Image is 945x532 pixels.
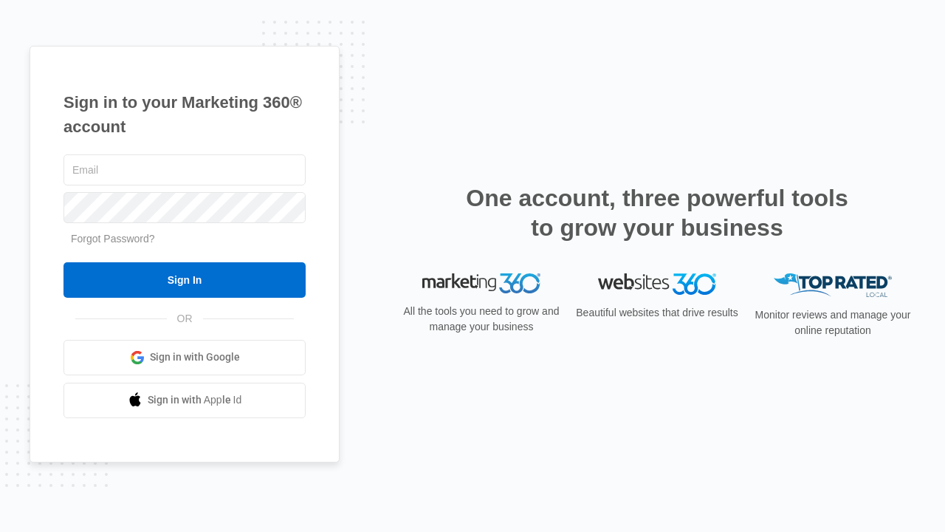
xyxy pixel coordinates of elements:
[148,392,242,408] span: Sign in with Apple Id
[750,307,915,338] p: Monitor reviews and manage your online reputation
[63,154,306,185] input: Email
[63,383,306,418] a: Sign in with Apple Id
[422,273,540,294] img: Marketing 360
[71,233,155,245] a: Forgot Password?
[399,304,564,335] p: All the tools you need to grow and manage your business
[461,183,853,242] h2: One account, three powerful tools to grow your business
[598,273,716,295] img: Websites 360
[63,90,306,139] h1: Sign in to your Marketing 360® account
[150,349,240,365] span: Sign in with Google
[574,305,740,321] p: Beautiful websites that drive results
[774,273,892,298] img: Top Rated Local
[167,311,203,327] span: OR
[63,262,306,298] input: Sign In
[63,340,306,375] a: Sign in with Google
